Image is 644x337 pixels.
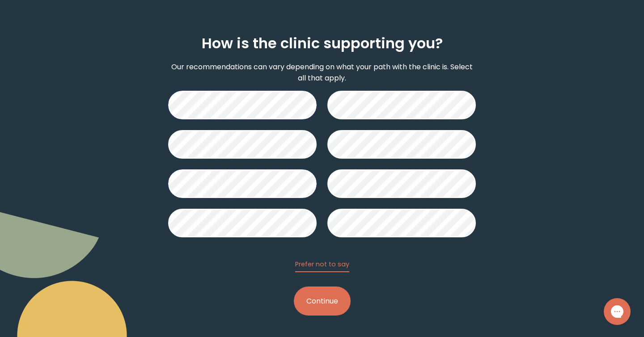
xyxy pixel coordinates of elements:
[202,33,443,54] h2: How is the clinic supporting you?
[295,260,349,272] button: Prefer not to say
[599,295,635,328] iframe: Gorgias live chat messenger
[294,286,351,316] button: Continue
[168,61,476,84] p: Our recommendations can vary depending on what your path with the clinic is. Select all that apply.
